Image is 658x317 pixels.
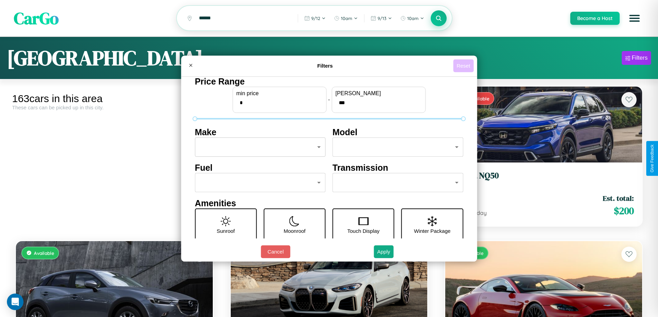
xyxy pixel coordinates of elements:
span: $ 200 [614,204,634,218]
span: 10am [407,16,419,21]
p: Touch Display [347,226,379,236]
p: Moonroof [284,226,305,236]
button: 10am [331,13,361,24]
button: 9/12 [301,13,329,24]
h3: Honda NQ50 [454,171,634,181]
div: These cars can be picked up in this city. [12,105,217,110]
button: 9/13 [367,13,395,24]
button: 10am [397,13,428,24]
span: / day [472,209,487,216]
h4: Amenities [195,198,463,208]
div: Open Intercom Messenger [7,294,23,310]
label: [PERSON_NAME] [335,90,422,97]
h4: Make [195,127,326,137]
button: Reset [453,59,474,72]
h4: Fuel [195,163,326,173]
button: Filters [622,51,651,65]
h4: Transmission [333,163,464,173]
p: Sunroof [217,226,235,236]
span: CarGo [14,7,59,30]
div: 163 cars in this area [12,93,217,105]
button: Apply [374,245,394,258]
button: Open menu [625,9,644,28]
div: Give Feedback [650,145,655,172]
h1: [GEOGRAPHIC_DATA] [7,44,203,72]
span: 9 / 13 [378,16,387,21]
span: Est. total: [603,193,634,203]
div: Filters [632,55,648,61]
h4: Model [333,127,464,137]
button: Cancel [261,245,290,258]
span: 9 / 12 [311,16,320,21]
h4: Price Range [195,77,463,87]
button: Become a Host [570,12,620,25]
label: min price [236,90,323,97]
a: Honda NQ502024 [454,171,634,188]
p: - [328,95,330,104]
span: Available [34,250,54,256]
span: 10am [341,16,352,21]
p: Winter Package [414,226,451,236]
h4: Filters [197,63,453,69]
